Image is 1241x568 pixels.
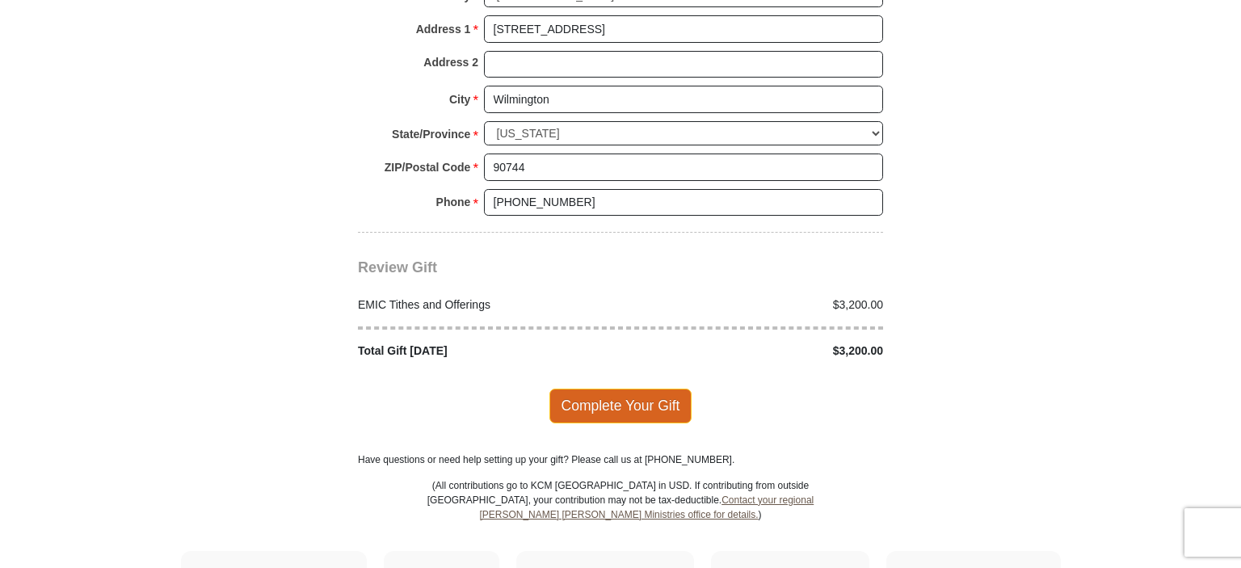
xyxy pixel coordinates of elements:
[358,259,437,276] span: Review Gift
[358,452,883,467] p: Have questions or need help setting up your gift? Please call us at [PHONE_NUMBER].
[385,156,471,179] strong: ZIP/Postal Code
[436,191,471,213] strong: Phone
[620,297,892,313] div: $3,200.00
[620,343,892,360] div: $3,200.00
[449,88,470,111] strong: City
[479,494,814,520] a: Contact your regional [PERSON_NAME] [PERSON_NAME] Ministries office for details.
[350,297,621,313] div: EMIC Tithes and Offerings
[350,343,621,360] div: Total Gift [DATE]
[423,51,478,74] strong: Address 2
[549,389,692,423] span: Complete Your Gift
[416,18,471,40] strong: Address 1
[427,478,814,551] p: (All contributions go to KCM [GEOGRAPHIC_DATA] in USD. If contributing from outside [GEOGRAPHIC_D...
[392,123,470,145] strong: State/Province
